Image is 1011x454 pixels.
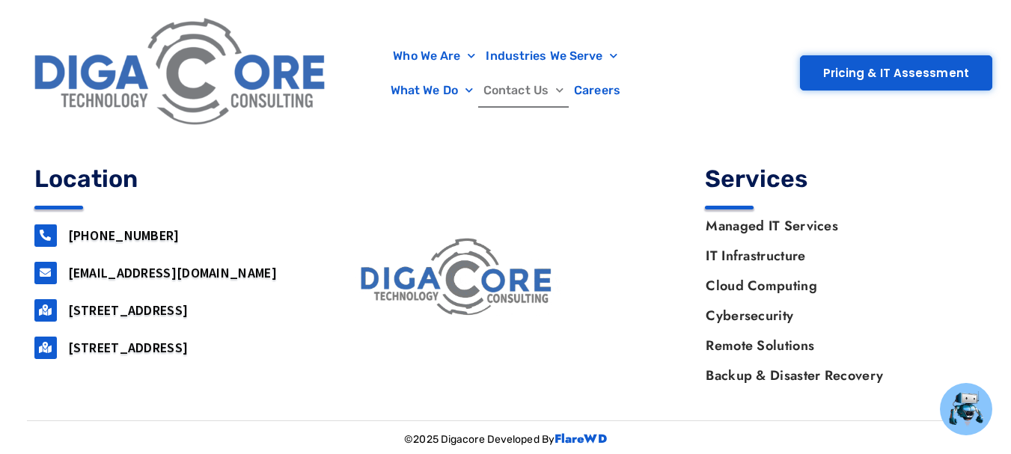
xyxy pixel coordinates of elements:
[34,262,57,284] a: support@digacore.com
[478,73,569,108] a: Contact Us
[388,39,480,73] a: Who We Are
[480,39,623,73] a: Industries We Serve
[34,224,57,247] a: 732-646-5725
[691,211,977,241] a: Managed IT Services
[355,233,561,324] img: digacore logo
[68,301,189,319] a: [STREET_ADDRESS]
[705,167,977,191] h4: Services
[555,430,607,447] a: FlareWD
[800,55,992,91] a: Pricing & IT Assessment
[691,211,977,390] nav: Menu
[691,301,977,331] a: Cybersecurity
[34,337,57,359] a: 2917 Penn Forest Blvd, Roanoke, VA 24018
[68,339,189,356] a: [STREET_ADDRESS]
[26,7,336,139] img: Digacore Logo
[569,73,626,108] a: Careers
[691,241,977,271] a: IT Infrastructure
[68,227,180,244] a: [PHONE_NUMBER]
[34,167,307,191] h4: Location
[691,271,977,301] a: Cloud Computing
[823,67,969,79] span: Pricing & IT Assessment
[691,361,977,390] a: Backup & Disaster Recovery
[27,429,985,451] p: ©2025 Digacore Developed By
[343,39,668,108] nav: Menu
[691,331,977,361] a: Remote Solutions
[385,73,478,108] a: What We Do
[34,299,57,322] a: 160 airport road, Suite 201, Lakewood, NJ, 08701
[68,264,277,281] a: [EMAIL_ADDRESS][DOMAIN_NAME]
